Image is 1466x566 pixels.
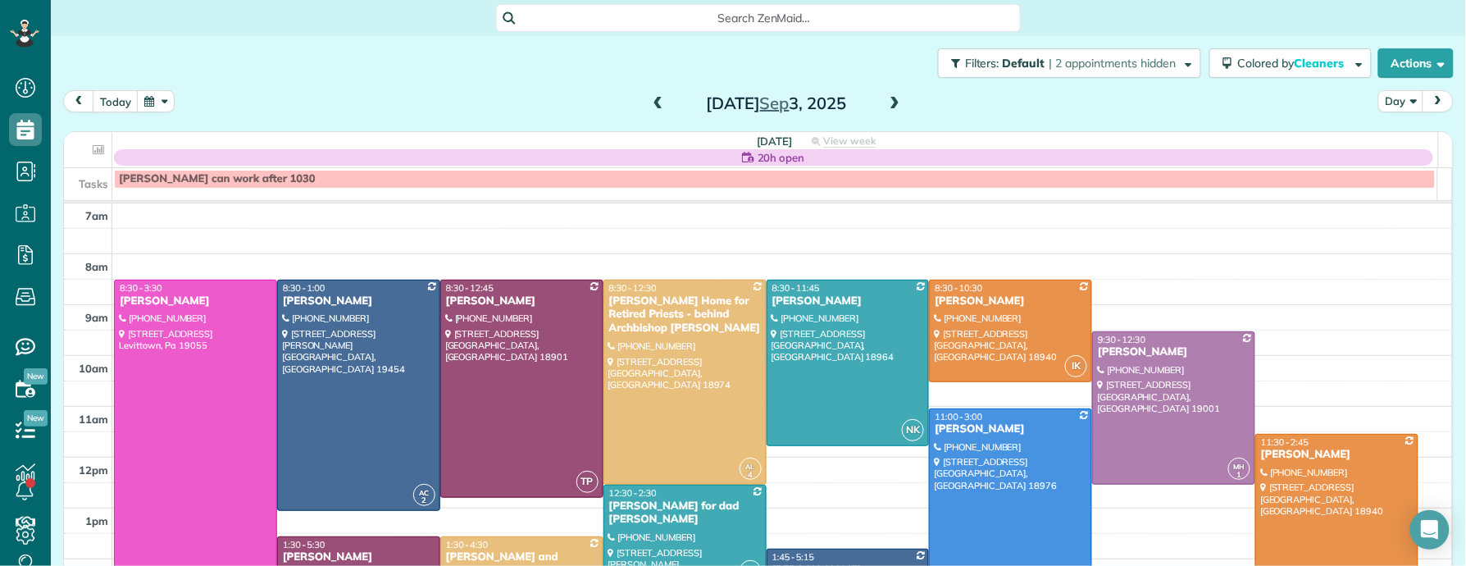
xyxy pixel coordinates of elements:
span: Cleaners [1295,56,1347,71]
span: 11am [79,413,108,426]
span: 12:30 - 2:30 [609,487,657,499]
span: [PERSON_NAME] can work after 1030 [119,172,316,185]
h2: [DATE] 3, 2025 [674,94,879,112]
button: Actions [1378,48,1454,78]
span: 8am [85,260,108,273]
a: Filters: Default | 2 appointments hidden [930,48,1201,78]
div: [PERSON_NAME] [282,550,435,564]
div: [PERSON_NAME] [1260,448,1414,462]
span: 8:30 - 10:30 [935,282,982,294]
span: 12pm [79,463,108,477]
span: New [24,410,48,427]
span: 1:30 - 4:30 [446,539,489,550]
span: View week [823,135,876,148]
span: AL [746,462,755,471]
span: 8:30 - 11:45 [772,282,820,294]
span: 9:30 - 12:30 [1098,334,1145,345]
span: 8:30 - 12:30 [609,282,657,294]
button: next [1423,90,1454,112]
span: 11:30 - 2:45 [1261,436,1309,448]
span: | 2 appointments hidden [1049,56,1177,71]
span: Sep [760,93,790,113]
div: [PERSON_NAME] for dad [PERSON_NAME] [608,500,762,527]
span: TP [576,471,599,493]
div: [PERSON_NAME] [282,294,435,308]
div: [PERSON_NAME] [934,422,1087,436]
span: Default [1003,56,1046,71]
span: [DATE] [758,135,793,148]
span: New [24,368,48,385]
small: 1 [1229,468,1250,483]
div: [PERSON_NAME] [119,294,272,308]
span: 1:30 - 5:30 [283,539,326,550]
span: Filters: [965,56,999,71]
div: Open Intercom Messenger [1410,510,1450,550]
button: Colored byCleaners [1209,48,1372,78]
div: [PERSON_NAME] [1097,345,1250,359]
div: [PERSON_NAME] [772,294,925,308]
span: IK [1065,355,1087,377]
span: AC [419,488,429,497]
span: 1pm [85,514,108,527]
button: prev [63,90,94,112]
span: 9am [85,311,108,324]
span: 20h open [758,149,805,166]
button: Day [1378,90,1424,112]
small: 4 [740,468,761,483]
button: today [93,90,139,112]
span: 11:00 - 3:00 [935,411,982,422]
span: 1:45 - 5:15 [772,551,815,563]
span: 8:30 - 3:30 [120,282,162,294]
span: 8:30 - 12:45 [446,282,494,294]
div: [PERSON_NAME] [934,294,1087,308]
button: Filters: Default | 2 appointments hidden [938,48,1201,78]
span: 10am [79,362,108,375]
div: [PERSON_NAME] [445,294,599,308]
span: Colored by [1238,56,1350,71]
span: 8:30 - 1:00 [283,282,326,294]
div: [PERSON_NAME] Home for Retired Priests - behind Archbishop [PERSON_NAME] [608,294,762,336]
small: 2 [414,493,435,509]
span: NK [902,419,924,441]
span: MH [1234,462,1245,471]
span: 7am [85,209,108,222]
